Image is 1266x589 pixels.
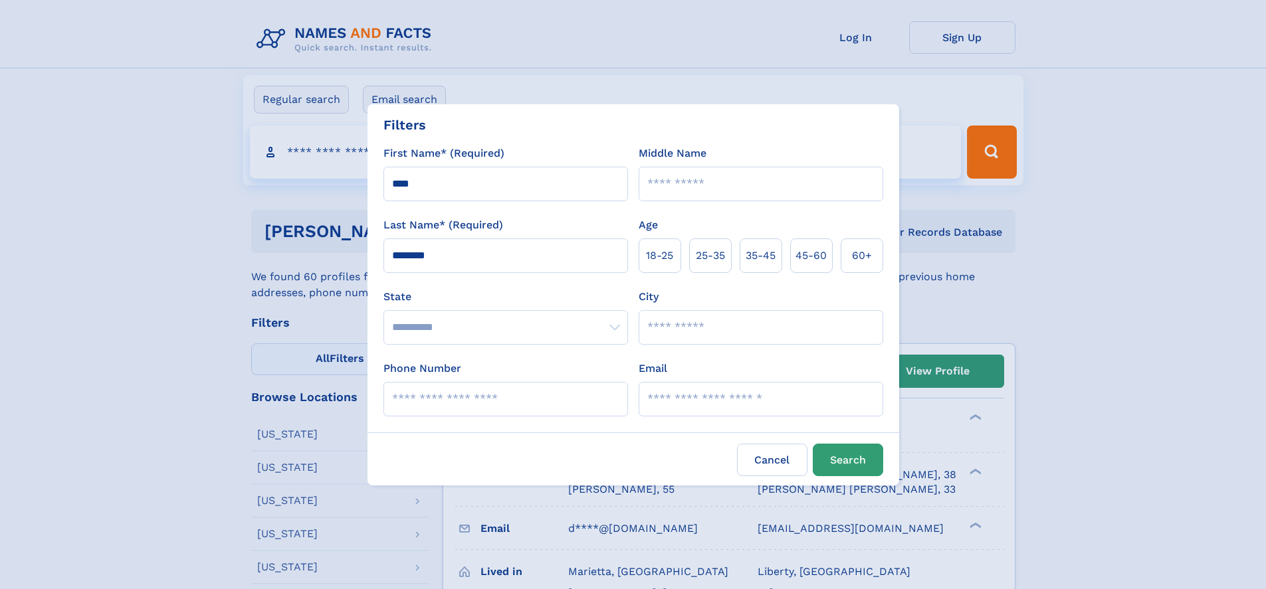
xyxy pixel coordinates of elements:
[383,145,504,161] label: First Name* (Required)
[737,444,807,476] label: Cancel
[383,361,461,377] label: Phone Number
[795,248,827,264] span: 45‑60
[813,444,883,476] button: Search
[639,361,667,377] label: Email
[383,289,628,305] label: State
[646,248,673,264] span: 18‑25
[639,145,706,161] label: Middle Name
[639,217,658,233] label: Age
[383,217,503,233] label: Last Name* (Required)
[696,248,725,264] span: 25‑35
[383,115,426,135] div: Filters
[746,248,776,264] span: 35‑45
[852,248,872,264] span: 60+
[639,289,659,305] label: City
